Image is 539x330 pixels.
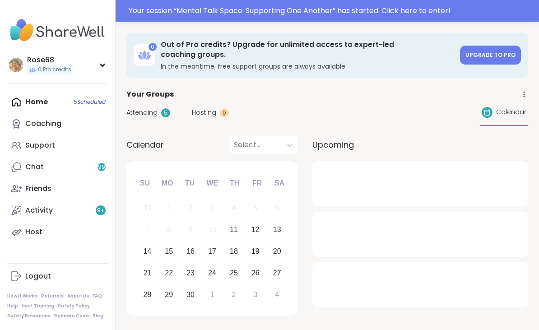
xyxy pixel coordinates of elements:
a: Referrals [41,293,64,299]
div: Host [25,227,42,237]
div: Not available Monday, September 1st, 2025 [159,199,179,218]
div: Not available Thursday, September 4th, 2025 [224,199,244,218]
div: 13 [273,223,281,236]
div: Choose Sunday, September 28th, 2025 [138,285,157,304]
div: Not available Tuesday, September 9th, 2025 [181,220,200,239]
a: Safety Policy [58,303,90,309]
div: Choose Saturday, September 13th, 2025 [267,220,287,239]
div: Not available Sunday, August 31st, 2025 [138,199,157,218]
span: Calendar [126,139,164,151]
span: Upgrade to Pro [465,51,516,59]
div: Mo [157,173,177,193]
div: Choose Sunday, September 21st, 2025 [138,263,157,283]
a: Blog [93,313,103,319]
a: FAQ [93,293,102,299]
div: 23 [186,267,195,279]
div: Not available Wednesday, September 10th, 2025 [203,220,222,239]
div: 5 [161,108,170,117]
div: Choose Thursday, September 11th, 2025 [224,220,244,239]
div: 5 [253,202,257,214]
div: Choose Saturday, September 20th, 2025 [267,242,287,261]
span: 99 [98,163,105,171]
div: Choose Tuesday, September 16th, 2025 [181,242,200,261]
div: Choose Tuesday, September 23rd, 2025 [181,263,200,283]
div: Choose Saturday, September 27th, 2025 [267,263,287,283]
div: 24 [208,267,216,279]
div: 26 [251,267,260,279]
div: 28 [143,288,151,301]
div: 22 [165,267,173,279]
div: Choose Monday, September 15th, 2025 [159,242,179,261]
a: Friends [7,178,108,200]
div: Choose Friday, September 19th, 2025 [246,242,265,261]
div: 4 [232,202,236,214]
img: ShareWell Nav Logo [7,14,108,46]
div: Choose Monday, September 29th, 2025 [159,285,179,304]
div: 12 [251,223,260,236]
div: Friends [25,184,51,194]
a: Host Training [22,303,54,309]
div: Coaching [25,119,61,129]
div: 17 [208,245,216,257]
a: Safety Resources [7,313,51,319]
div: Choose Thursday, September 18th, 2025 [224,242,244,261]
div: 0 [220,108,229,117]
span: Your Groups [126,89,174,100]
div: 3 [253,288,257,301]
div: 14 [143,245,151,257]
div: 0 [149,43,157,51]
div: Choose Friday, October 3rd, 2025 [246,285,265,304]
a: About Us [67,293,89,299]
div: Choose Friday, September 26th, 2025 [246,263,265,283]
div: 9 [189,223,193,236]
div: Choose Thursday, September 25th, 2025 [224,263,244,283]
a: Logout [7,265,108,287]
div: 16 [186,245,195,257]
div: Not available Wednesday, September 3rd, 2025 [203,199,222,218]
div: Choose Thursday, October 2nd, 2025 [224,285,244,304]
a: Chat99 [7,156,108,178]
div: month 2025-09 [136,197,288,305]
div: 2 [232,288,236,301]
div: Activity [25,205,53,215]
div: 1 [210,288,214,301]
div: Choose Sunday, September 14th, 2025 [138,242,157,261]
div: Rose68 [27,55,73,65]
div: Choose Tuesday, September 30th, 2025 [181,285,200,304]
div: Not available Sunday, September 7th, 2025 [138,220,157,239]
div: We [202,173,222,193]
div: Choose Friday, September 12th, 2025 [246,220,265,239]
div: 21 [143,267,151,279]
div: 10 [208,223,216,236]
div: 25 [230,267,238,279]
div: 6 [275,202,279,214]
a: Host [7,221,108,243]
a: Support [7,135,108,156]
div: Not available Monday, September 8th, 2025 [159,220,179,239]
a: Activity9+ [7,200,108,221]
div: 15 [165,245,173,257]
div: Your session “ Mental Talk Space: Supporting One Another ” has started. Click here to enter! [129,5,534,16]
div: Th [225,173,245,193]
div: 3 [210,202,214,214]
h3: In the meantime, free support groups are always available. [161,62,455,71]
span: Attending [126,108,158,117]
div: 18 [230,245,238,257]
div: 1 [167,202,171,214]
div: 4 [275,288,279,301]
a: Help [7,303,18,309]
div: Choose Wednesday, October 1st, 2025 [203,285,222,304]
div: 7 [145,223,149,236]
div: 2 [189,202,193,214]
a: Coaching [7,113,108,135]
span: Hosting [192,108,216,117]
div: Choose Wednesday, September 17th, 2025 [203,242,222,261]
div: Choose Saturday, October 4th, 2025 [267,285,287,304]
div: 19 [251,245,260,257]
div: Sa [269,173,289,193]
span: 9 + [97,207,105,214]
div: Not available Tuesday, September 2nd, 2025 [181,199,200,218]
div: 27 [273,267,281,279]
div: 29 [165,288,173,301]
div: Not available Saturday, September 6th, 2025 [267,199,287,218]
